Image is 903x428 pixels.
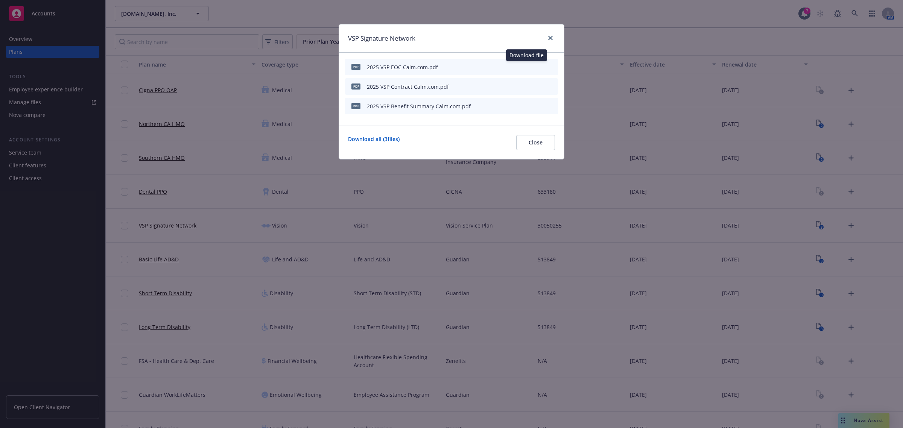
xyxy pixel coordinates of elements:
[348,135,400,150] a: Download all ( 3 files)
[506,49,547,61] div: Download file
[348,33,415,43] h1: VSP Signature Network
[351,64,360,70] span: pdf
[549,63,555,71] button: archive file
[523,63,530,71] button: download file
[524,83,530,91] button: download file
[516,135,555,150] button: Close
[367,83,449,91] div: 2025 VSP Contract Calm.com.pdf
[351,83,360,89] span: pdf
[549,83,555,91] button: archive file
[367,63,438,71] div: 2025 VSP EOC Calm.com.pdf
[524,102,530,110] button: download file
[351,103,360,109] span: pdf
[549,102,555,110] button: archive file
[546,33,555,42] a: close
[536,102,543,110] button: preview file
[367,102,471,110] div: 2025 VSP Benefit Summary Calm.com.pdf
[536,83,543,91] button: preview file
[529,139,543,146] span: Close
[536,63,543,71] button: preview file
